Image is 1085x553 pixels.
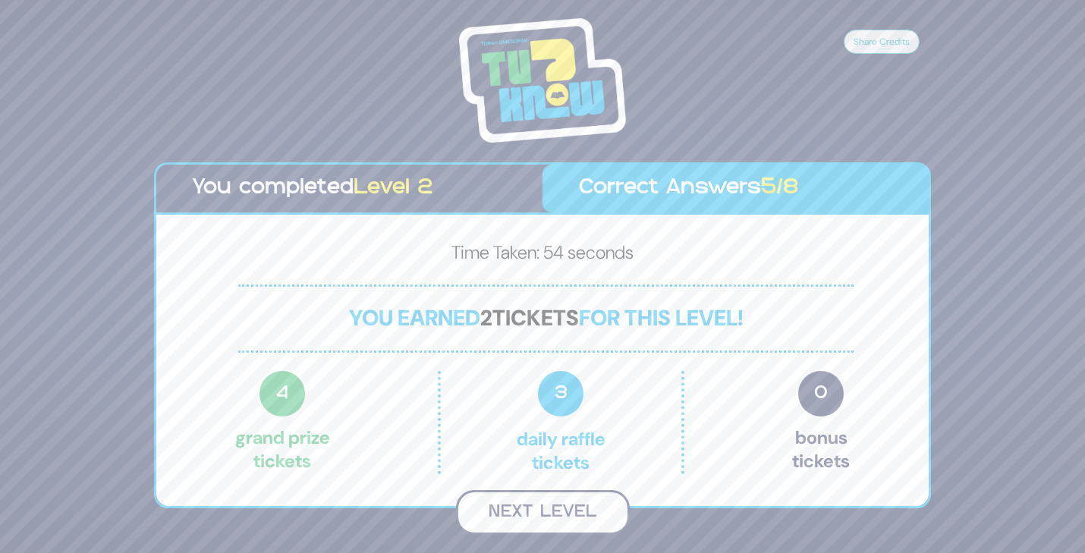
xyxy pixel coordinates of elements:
[193,172,506,205] p: You completed
[792,371,850,474] p: Bonus tickets
[538,371,583,416] span: 3
[354,178,432,198] span: Level 2
[492,303,579,332] span: tickets
[480,303,492,332] span: 2
[473,371,649,474] p: Daily Raffle tickets
[798,371,844,416] span: 0
[259,371,305,416] span: 4
[181,239,904,272] p: Time Taken: 54 seconds
[349,303,744,332] span: You earned for this level!
[761,178,799,198] span: 5/8
[844,30,920,54] button: Share Credits
[459,18,626,143] img: Tournament Logo
[235,371,330,474] p: Grand Prize tickets
[456,490,630,535] button: Next Level
[579,172,892,205] p: Correct Answers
